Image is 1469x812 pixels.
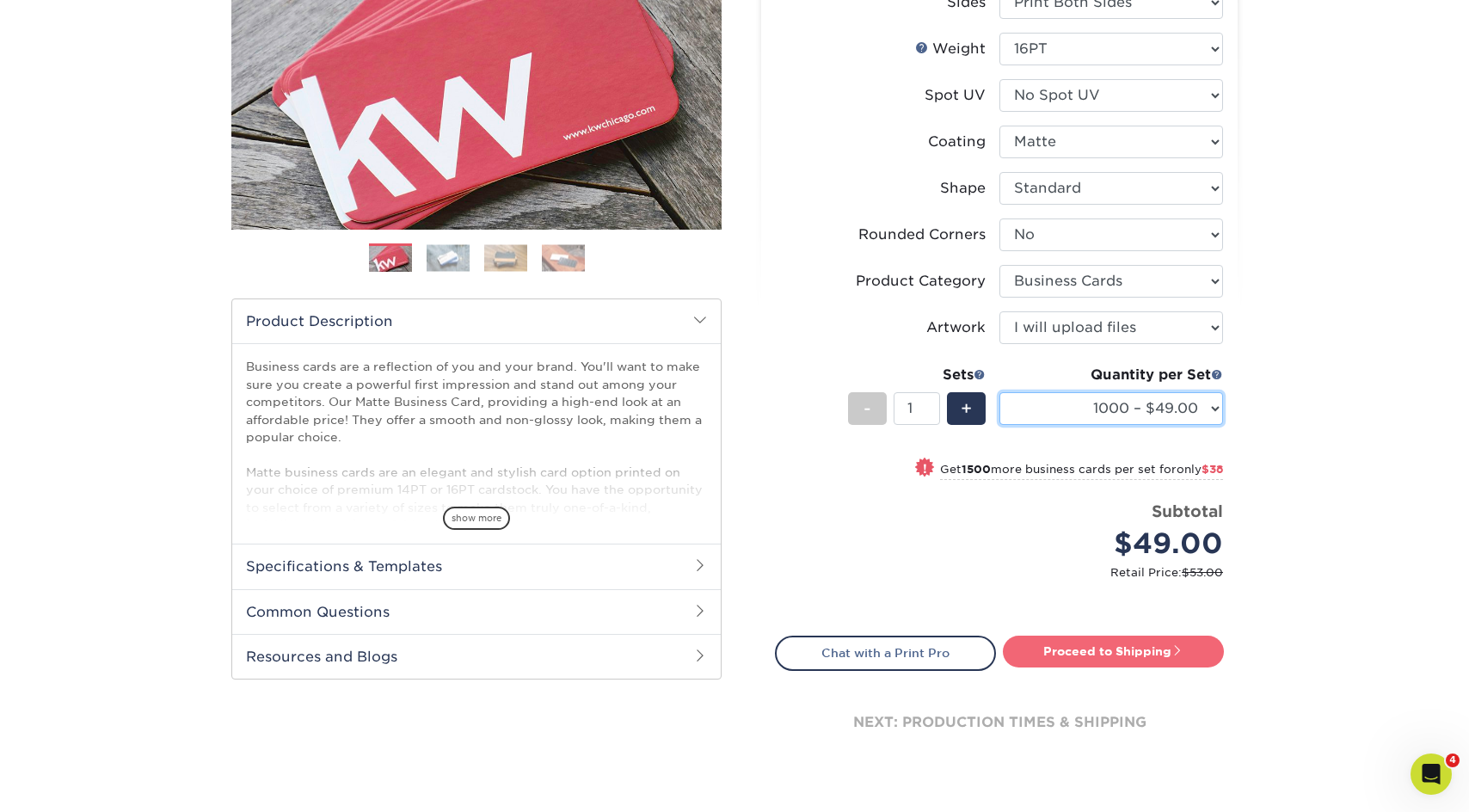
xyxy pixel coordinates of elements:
strong: Subtotal [1152,501,1223,520]
iframe: Intercom live chat [1411,754,1452,795]
div: Shape [940,178,986,199]
div: $49.00 [1012,523,1223,564]
div: next: production times & shipping [775,671,1224,774]
div: Product Category [856,271,986,292]
img: Business Cards 01 [369,237,412,280]
img: Business Cards 02 [427,244,470,271]
img: Business Cards 04 [542,244,585,271]
span: + [961,396,972,421]
h2: Product Description [232,299,721,343]
div: Artwork [926,317,986,338]
a: Proceed to Shipping [1003,636,1224,667]
span: only [1177,463,1223,476]
div: Rounded Corners [858,225,986,245]
span: 4 [1446,754,1460,767]
h2: Specifications & Templates [232,544,721,588]
span: ! [923,459,927,477]
h2: Common Questions [232,589,721,634]
span: $38 [1202,463,1223,476]
h2: Resources and Blogs [232,634,721,679]
small: Get more business cards per set for [940,463,1223,480]
div: Weight [915,39,986,59]
p: Business cards are a reflection of you and your brand. You'll want to make sure you create a powe... [246,358,707,603]
span: $53.00 [1182,566,1223,579]
div: Spot UV [925,85,986,106]
span: show more [443,507,510,530]
div: Coating [928,132,986,152]
strong: 1500 [962,463,991,476]
img: Business Cards 03 [484,244,527,271]
div: Quantity per Set [999,365,1223,385]
a: Chat with a Print Pro [775,636,996,670]
span: - [864,396,871,421]
small: Retail Price: [789,564,1223,581]
div: Sets [848,365,986,385]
